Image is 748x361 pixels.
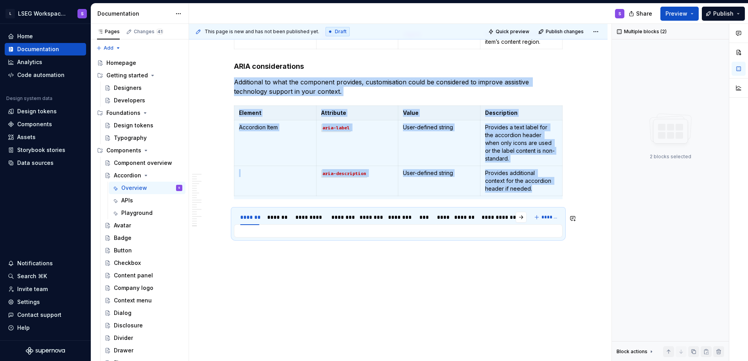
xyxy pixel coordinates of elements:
span: Publish [713,10,734,18]
div: Playground [121,209,153,217]
h4: ARIA considerations [234,62,563,71]
div: Documentation [17,45,59,53]
a: Analytics [5,56,86,68]
div: Badge [114,234,131,242]
a: Homepage [94,57,185,69]
span: 41 [156,29,164,35]
div: Notifications [17,259,53,267]
div: Pages [97,29,120,35]
div: Code automation [17,71,65,79]
div: LSEG Workspace Design System [18,10,68,18]
div: S [619,11,621,17]
button: Publish [702,7,745,21]
a: Data sources [5,157,86,169]
a: Designers [101,82,185,94]
p: Element [239,109,311,117]
p: Attribute [321,109,394,117]
div: Getting started [106,71,148,79]
div: Analytics [17,58,42,66]
div: Storybook stories [17,146,65,154]
div: Design tokens [114,122,153,129]
a: Storybook stories [5,144,86,156]
p: Provides additional context for the accordion header if needed. [485,169,557,193]
section-item: Neutral [239,229,557,232]
a: Typography [101,132,185,144]
div: Overview [121,184,147,192]
code: aria-description [321,170,367,178]
button: Contact support [5,309,86,321]
a: Invite team [5,283,86,295]
p: Value [403,109,475,117]
a: Component overview [101,157,185,169]
div: Avatar [114,222,131,229]
a: Playground [109,207,185,219]
div: S [178,184,180,192]
a: Components [5,118,86,130]
a: Assets [5,131,86,143]
a: Dialog [101,307,185,319]
div: Invite team [17,285,48,293]
div: APIs [121,197,133,204]
div: Button [114,247,132,254]
a: APIs [109,194,185,207]
div: Design system data [6,95,52,102]
div: Components [106,147,141,154]
p: Provides a text label for the accordion header when only icons are used or the label content is n... [485,123,557,163]
p: User-defined string [403,169,475,177]
a: Content panel [101,269,185,282]
div: Foundations [106,109,140,117]
a: Avatar [101,219,185,232]
div: Accordion [114,172,141,179]
span: Share [636,10,652,18]
button: Search ⌘K [5,270,86,282]
div: Homepage [106,59,136,67]
div: Home [17,32,33,40]
code: aria-label [321,124,351,132]
a: Company logo [101,282,185,294]
button: Quick preview [486,26,533,37]
div: Divider [114,334,133,342]
div: Disclosure [114,322,143,329]
button: Publish changes [536,26,587,37]
span: Add [104,45,113,51]
button: Preview [660,7,699,21]
a: Home [5,30,86,43]
a: Design tokens [5,105,86,118]
a: Documentation [5,43,86,55]
div: Assets [17,133,36,141]
a: Design tokens [101,119,185,132]
div: Getting started [94,69,185,82]
p: Additional to what the component provides, customisation could be considered to improve assistive... [234,77,563,96]
button: Help [5,322,86,334]
div: Company logo [114,284,153,292]
div: Documentation [97,10,171,18]
a: Divider [101,332,185,344]
span: Publish changes [546,29,584,35]
button: Share [625,7,657,21]
a: Developers [101,94,185,107]
div: Context menu [114,297,152,304]
p: User-defined string [403,123,475,131]
div: Designers [114,84,142,92]
div: Checkbox [114,259,141,267]
a: Button [101,244,185,257]
div: Data sources [17,159,54,167]
button: LLSEG Workspace Design SystemS [2,5,89,22]
span: Preview [665,10,687,18]
div: S [81,11,84,17]
p: Accordion Item [239,123,311,131]
a: Settings [5,296,86,308]
div: Components [17,120,52,128]
button: Add [94,43,123,54]
div: Components [94,144,185,157]
div: Block actions [617,348,647,355]
p: Description [485,109,557,117]
div: Contact support [17,311,61,319]
div: Component overview [114,159,172,167]
div: Changes [134,29,164,35]
div: Settings [17,298,40,306]
span: Draft [335,29,347,35]
a: Accordion [101,169,185,182]
svg: Supernova Logo [26,347,65,355]
div: Search ⌘K [17,272,47,280]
